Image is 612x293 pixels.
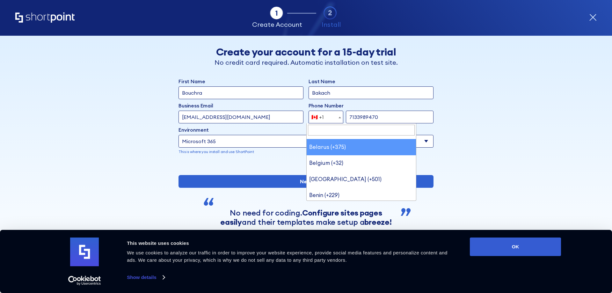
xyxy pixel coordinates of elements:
[57,276,113,285] a: Usercentrics Cookiebot - opens in a new window
[307,155,416,171] li: Belgium (+32)
[307,139,416,155] li: Belarus (+375)
[127,239,455,247] div: This website uses cookies
[127,273,164,282] a: Show details
[127,250,448,263] span: We use cookies to analyze our traffic in order to improve your website experience, provide social...
[307,187,416,203] li: Benin (+229)
[307,171,416,187] li: [GEOGRAPHIC_DATA] (+501)
[70,238,99,266] img: logo
[470,238,561,256] button: OK
[308,125,415,136] input: Search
